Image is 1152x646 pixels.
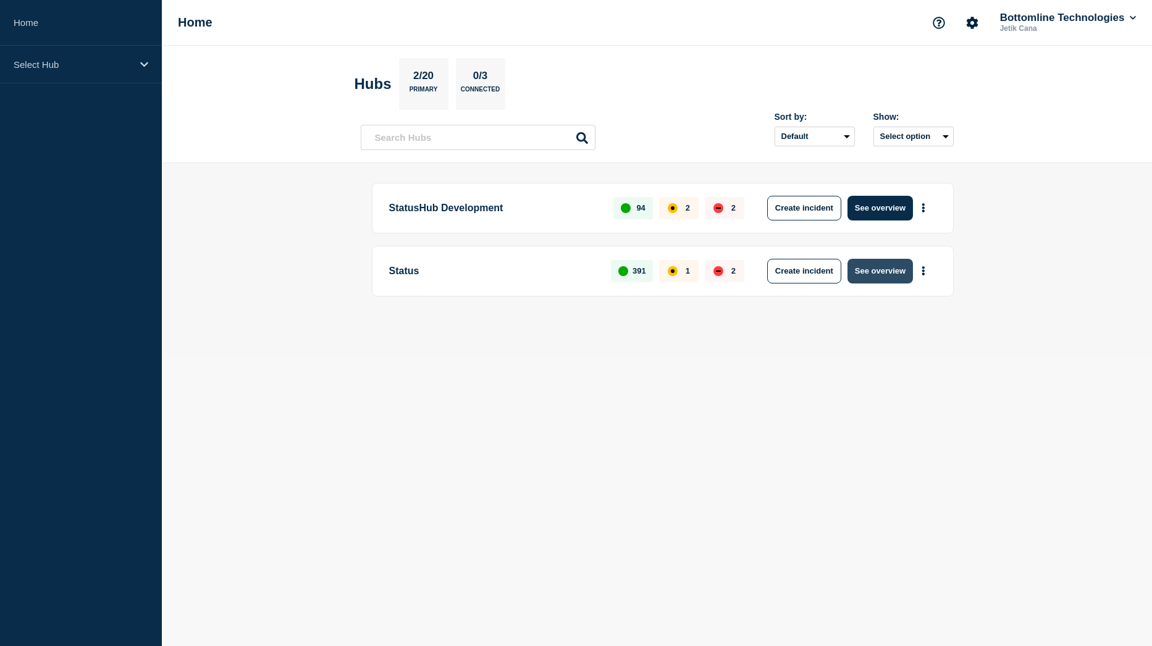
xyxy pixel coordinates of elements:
[915,196,931,219] button: More actions
[410,86,438,99] p: Primary
[713,203,723,213] div: down
[408,70,438,86] p: 2/20
[847,196,913,220] button: See overview
[767,259,841,283] button: Create incident
[926,10,952,36] button: Support
[361,125,595,150] input: Search Hubs
[873,127,954,146] button: Select option
[775,127,855,146] select: Sort by
[618,266,628,276] div: up
[731,203,736,212] p: 2
[621,203,631,213] div: up
[355,75,392,93] h2: Hubs
[633,266,646,275] p: 391
[847,259,913,283] button: See overview
[775,112,855,122] div: Sort by:
[686,203,690,212] p: 2
[668,266,678,276] div: affected
[636,203,645,212] p: 94
[178,15,212,30] h1: Home
[668,203,678,213] div: affected
[389,196,600,220] p: StatusHub Development
[915,259,931,282] button: More actions
[461,86,500,99] p: Connected
[468,70,492,86] p: 0/3
[998,24,1126,33] p: Jetik Cana
[959,10,985,36] button: Account settings
[686,266,690,275] p: 1
[767,196,841,220] button: Create incident
[14,59,132,70] p: Select Hub
[713,266,723,276] div: down
[873,112,954,122] div: Show:
[731,266,736,275] p: 2
[389,259,597,283] p: Status
[998,12,1138,24] button: Bottomline Technologies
